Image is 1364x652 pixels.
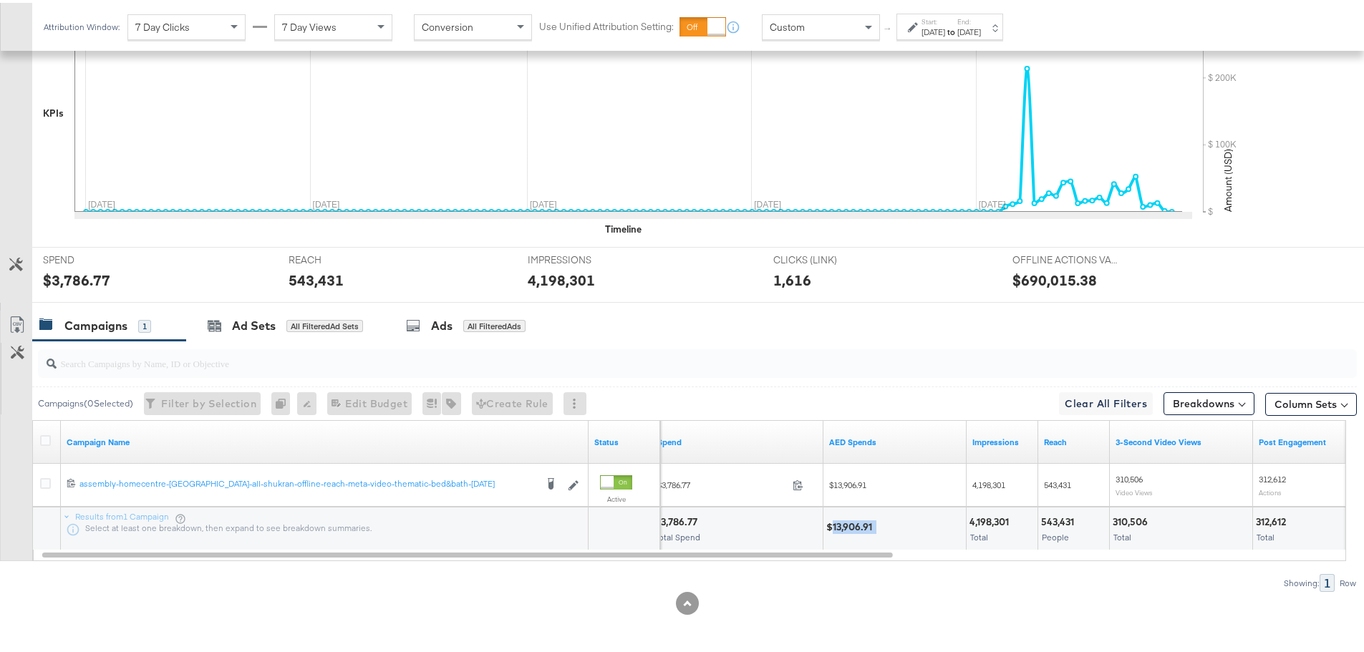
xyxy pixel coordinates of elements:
[1256,512,1290,526] div: 312,612
[970,529,988,540] span: Total
[539,17,674,31] label: Use Unified Attribution Setting:
[431,315,453,331] div: Ads
[922,14,945,24] label: Start:
[1283,575,1320,585] div: Showing:
[422,18,473,31] span: Conversion
[1320,571,1335,589] div: 1
[972,434,1032,445] a: The number of times your ad was served. On mobile apps an ad is counted as served the first time ...
[773,250,881,264] span: CLICKS (LINK)
[1265,390,1357,413] button: Column Sets
[657,434,818,445] a: The total amount spent to date.
[1259,471,1286,482] span: 312,612
[1116,471,1143,482] span: 310,506
[969,512,1013,526] div: 4,198,301
[957,14,981,24] label: End:
[972,477,1005,487] span: 4,198,301
[43,104,64,117] div: KPIs
[1339,575,1357,585] div: Row
[770,18,805,31] span: Custom
[67,434,583,445] a: Your campaign name.
[528,267,595,288] div: 4,198,301
[1222,146,1234,209] text: Amount (USD)
[1113,512,1152,526] div: 310,506
[1164,389,1254,412] button: Breakdowns
[135,18,190,31] span: 7 Day Clicks
[271,389,297,412] div: 0
[64,315,127,331] div: Campaigns
[957,24,981,35] div: [DATE]
[232,315,276,331] div: Ad Sets
[881,24,895,29] span: ↑
[1012,267,1097,288] div: $690,015.38
[1042,529,1069,540] span: People
[600,492,632,501] label: Active
[463,317,526,330] div: All Filtered Ads
[773,267,811,288] div: 1,616
[1259,485,1282,494] sub: Actions
[655,529,700,540] span: Total Spend
[657,477,787,487] span: $3,786.77
[1012,250,1120,264] span: OFFLINE ACTIONS VALUE
[282,18,337,31] span: 7 Day Views
[43,267,110,288] div: $3,786.77
[79,475,536,490] a: assembly-homecentre-[GEOGRAPHIC_DATA]-all-shukran-offline-reach-meta-video-thematic-bed&bath-[DATE]
[1065,392,1147,410] span: Clear All Filters
[1059,389,1153,412] button: Clear All Filters
[79,475,536,487] div: assembly-homecentre-[GEOGRAPHIC_DATA]-all-shukran-offline-reach-meta-video-thematic-bed&bath-[DATE]
[605,220,642,233] div: Timeline
[654,512,702,526] div: $3,786.77
[57,341,1236,369] input: Search Campaigns by Name, ID or Objective
[1044,434,1104,445] a: The number of people your ad was served to.
[1113,529,1131,540] span: Total
[945,24,957,34] strong: to
[829,434,961,445] a: 3.6725
[289,267,344,288] div: 543,431
[1044,477,1071,487] span: 543,431
[1257,529,1274,540] span: Total
[826,517,876,531] div: $13,906.91
[1116,434,1247,445] a: The number of times your video was viewed for 3 seconds or more.
[1116,485,1153,494] sub: Video Views
[38,394,133,407] div: Campaigns ( 0 Selected)
[829,477,866,487] span: $13,906.91
[286,317,363,330] div: All Filtered Ad Sets
[43,19,120,29] div: Attribution Window:
[922,24,945,35] div: [DATE]
[138,317,151,330] div: 1
[594,434,654,445] a: Shows the current state of your Ad Campaign.
[528,250,635,264] span: IMPRESSIONS
[43,250,150,264] span: SPEND
[289,250,396,264] span: REACH
[1041,512,1078,526] div: 543,431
